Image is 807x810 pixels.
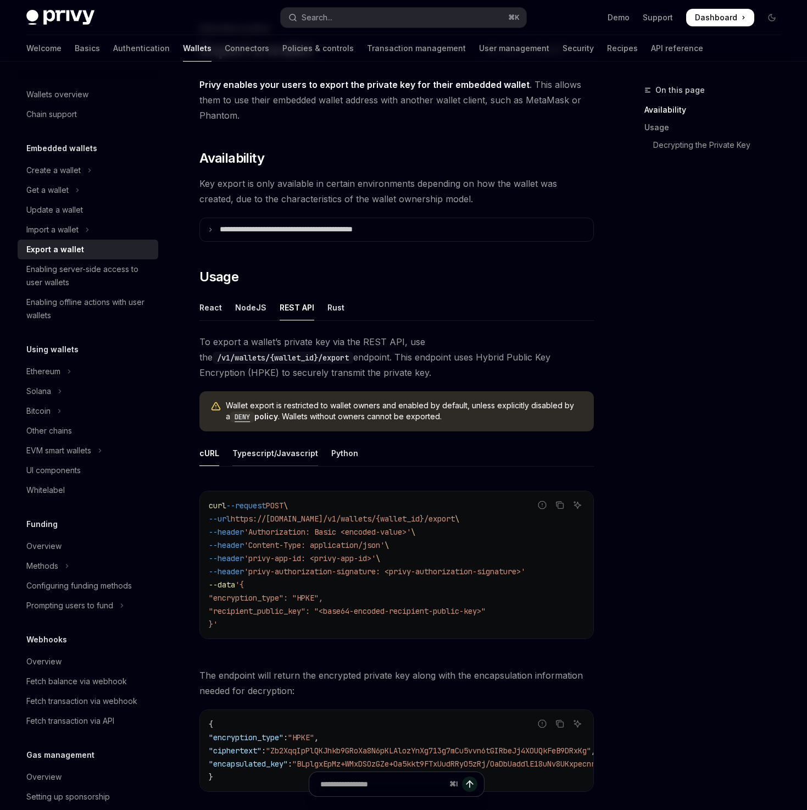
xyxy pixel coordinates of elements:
div: Chain support [26,108,77,121]
span: Key export is only available in certain environments depending on how the wallet was created, due... [199,176,594,207]
span: \ [385,540,389,550]
input: Ask a question... [320,772,445,796]
div: EVM smart wallets [26,444,91,457]
a: Policies & controls [282,35,354,62]
code: /v1/wallets/{wallet_id}/export [213,352,353,364]
span: "recipient_public_key": "<base64-encoded-recipient-public-key>" [209,606,486,616]
span: To export a wallet’s private key via the REST API, use the endpoint. This endpoint uses Hybrid Pu... [199,334,594,380]
div: Setting up sponsorship [26,790,110,803]
button: Toggle Create a wallet section [18,160,158,180]
button: Toggle EVM smart wallets section [18,441,158,461]
a: Configuring funding methods [18,576,158,596]
div: Solana [26,385,51,398]
div: cURL [199,440,219,466]
a: Authentication [113,35,170,62]
span: , [314,733,319,742]
button: Ask AI [570,498,585,512]
a: Connectors [225,35,269,62]
a: Fetch transaction via webhook [18,691,158,711]
div: NodeJS [235,295,266,320]
a: Overview [18,767,158,787]
div: Other chains [26,424,72,437]
span: "encryption_type" [209,733,283,742]
a: Overview [18,652,158,672]
a: Dashboard [686,9,754,26]
div: Export a wallet [26,243,84,256]
div: Prompting users to fund [26,599,113,612]
div: Overview [26,655,62,668]
h5: Embedded wallets [26,142,97,155]
span: --request [226,501,266,511]
div: Import a wallet [26,223,79,236]
span: : [261,746,266,756]
span: "Zb2XqqIpPlQKJhkb9GRoXa8N6pKLAlozYnXg713g7mCu5vvn6tGIRbeJj4XOUQkFeB9DRxKg" [266,746,591,756]
a: User management [479,35,549,62]
div: REST API [280,295,314,320]
svg: Warning [210,401,221,412]
span: Dashboard [695,12,737,23]
div: React [199,295,222,320]
a: Transaction management [367,35,466,62]
a: Other chains [18,421,158,441]
span: 'privy-authorization-signature: <privy-authorization-signature>' [244,567,525,576]
a: Update a wallet [18,200,158,220]
span: . This allows them to use their embedded wallet address with another wallet client, such as MetaM... [199,77,594,123]
a: Usage [644,119,789,136]
button: Copy the contents from the code block [553,717,567,731]
div: Methods [26,559,58,573]
div: Fetch balance via webhook [26,675,127,688]
span: 'Content-Type: application/json' [244,540,385,550]
span: curl [209,501,226,511]
span: ⌘ K [508,13,520,22]
span: https://[DOMAIN_NAME]/v1/wallets/{wallet_id}/export [231,514,455,524]
span: 'Authorization: Basic <encoded-value>' [244,527,411,537]
img: dark logo [26,10,94,25]
span: --data [209,580,235,590]
span: --url [209,514,231,524]
span: "encapsulated_key" [209,759,288,769]
strong: Privy enables your users to export the private key for their embedded wallet [199,79,530,90]
span: 'privy-app-id: <privy-app-id>' [244,553,376,563]
a: Wallets overview [18,85,158,104]
button: Report incorrect code [535,717,549,731]
span: --header [209,567,244,576]
button: Copy the contents from the code block [553,498,567,512]
a: Basics [75,35,100,62]
span: \ [283,501,288,511]
code: DENY [230,412,254,423]
span: "ciphertext" [209,746,261,756]
a: UI components [18,461,158,480]
h5: Gas management [26,748,94,762]
button: Toggle Import a wallet section [18,220,158,240]
span: }' [209,619,218,629]
button: Toggle dark mode [763,9,781,26]
div: Search... [302,11,332,24]
div: Fetch transaction via webhook [26,695,137,708]
div: Typescript/Javascript [232,440,318,466]
button: Toggle Ethereum section [18,362,158,381]
a: Recipes [607,35,638,62]
a: API reference [651,35,703,62]
button: Open search [281,8,526,27]
span: : [283,733,288,742]
span: --header [209,527,244,537]
span: , [591,746,595,756]
button: Report incorrect code [535,498,549,512]
button: Toggle Get a wallet section [18,180,158,200]
div: Overview [26,540,62,553]
div: Enabling offline actions with user wallets [26,296,152,322]
a: Fetch balance via webhook [18,672,158,691]
button: Ask AI [570,717,585,731]
button: Toggle Prompting users to fund section [18,596,158,615]
span: --header [209,540,244,550]
a: Availability [644,101,789,119]
button: Toggle Methods section [18,556,158,576]
a: Welcome [26,35,62,62]
a: Security [563,35,594,62]
a: Overview [18,536,158,556]
span: Usage [199,268,238,286]
span: : [288,759,292,769]
span: \ [455,514,459,524]
a: DENYpolicy [230,412,278,421]
div: UI components [26,464,81,477]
